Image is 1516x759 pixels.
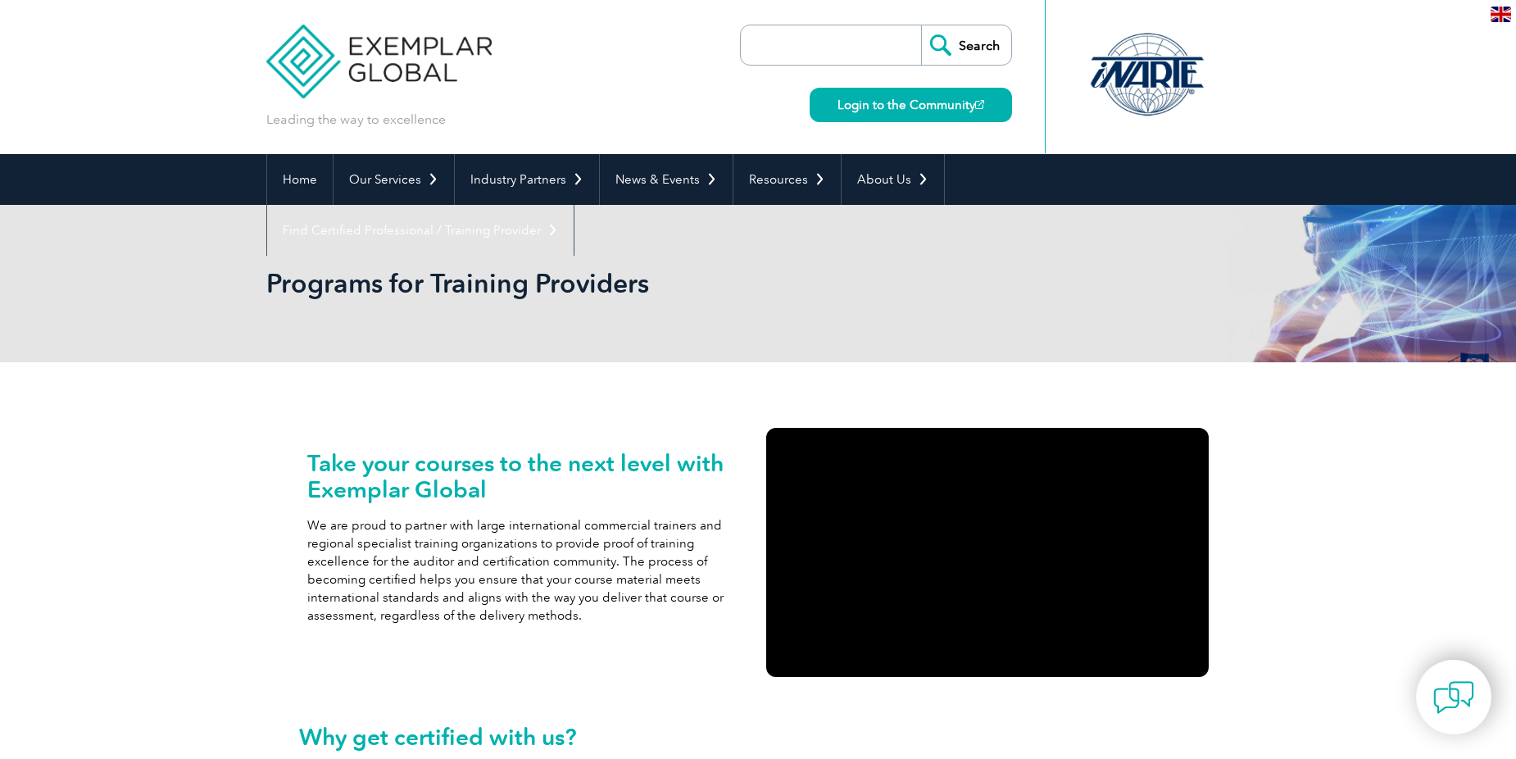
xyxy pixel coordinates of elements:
h2: Programs for Training Providers [266,270,955,297]
h2: Why get certified with us? [299,724,1217,750]
a: Find Certified Professional / Training Provider [267,205,574,256]
h2: Take your courses to the next level with Exemplar Global [307,450,750,502]
a: Home [267,154,333,205]
input: Search [921,25,1011,65]
img: open_square.png [975,100,984,109]
img: contact-chat.png [1433,677,1474,718]
a: Industry Partners [455,154,599,205]
a: About Us [842,154,944,205]
p: Leading the way to excellence [266,111,446,129]
a: Resources [733,154,841,205]
p: We are proud to partner with large international commercial trainers and regional specialist trai... [307,516,750,625]
img: en [1491,7,1511,22]
a: News & Events [600,154,733,205]
a: Our Services [334,154,454,205]
a: Login to the Community [810,88,1012,122]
